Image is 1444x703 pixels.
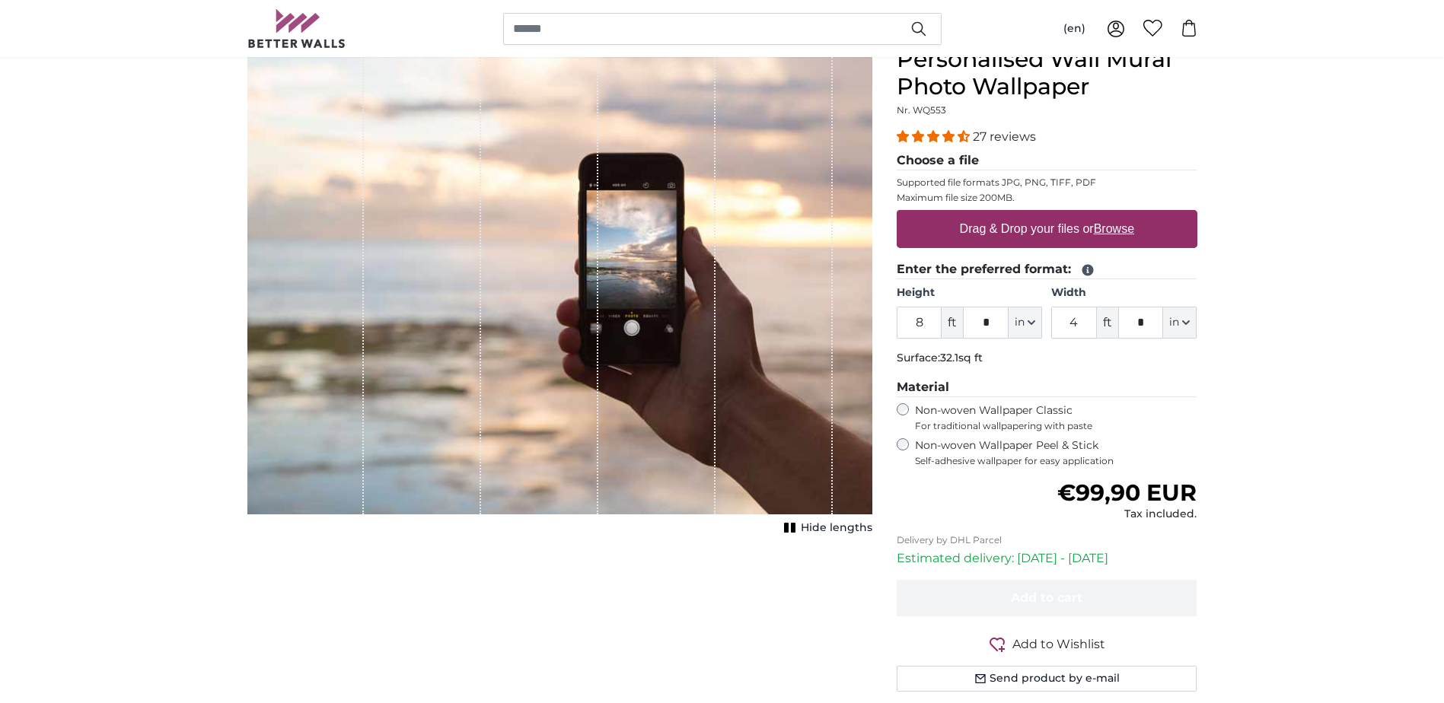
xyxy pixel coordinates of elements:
[953,214,1140,244] label: Drag & Drop your files or
[247,46,872,539] div: 1 of 1
[915,438,1197,467] label: Non-woven Wallpaper Peel & Stick
[1057,507,1197,522] div: Tax included.
[1012,635,1105,654] span: Add to Wishlist
[897,635,1197,654] button: Add to Wishlist
[973,129,1036,144] span: 27 reviews
[897,192,1197,204] p: Maximum file size 200MB.
[1097,307,1118,339] span: ft
[247,9,346,48] img: Betterwalls
[942,307,963,339] span: ft
[897,104,946,116] span: Nr. WQ553
[897,378,1197,397] legend: Material
[1011,590,1082,605] span: Add to cart
[779,517,872,539] button: Hide lengths
[1169,315,1179,330] span: in
[897,46,1197,100] h1: Personalised Wall Mural Photo Wallpaper
[1051,15,1098,43] button: (en)
[1057,479,1197,507] span: €99,90 EUR
[897,177,1197,189] p: Supported file formats JPG, PNG, TIFF, PDF
[897,151,1197,170] legend: Choose a file
[915,420,1197,432] span: For traditional wallpapering with paste
[897,666,1197,692] button: Send product by e-mail
[1009,307,1042,339] button: in
[897,129,973,144] span: 4.41 stars
[897,549,1197,568] p: Estimated delivery: [DATE] - [DATE]
[915,403,1197,432] label: Non-woven Wallpaper Classic
[897,580,1197,616] button: Add to cart
[1015,315,1025,330] span: in
[1094,222,1134,235] u: Browse
[1051,285,1197,301] label: Width
[801,520,872,536] span: Hide lengths
[1163,307,1197,339] button: in
[897,260,1197,279] legend: Enter the preferred format:
[897,351,1197,366] p: Surface:
[940,351,983,364] span: 32.1sq ft
[915,455,1197,467] span: Self-adhesive wallpaper for easy application
[897,534,1197,546] p: Delivery by DHL Parcel
[897,285,1042,301] label: Height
